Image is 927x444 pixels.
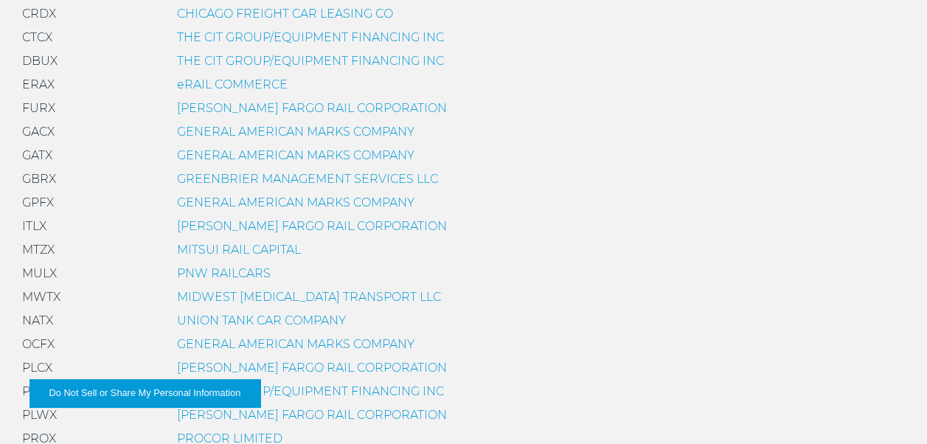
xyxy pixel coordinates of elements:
[22,125,55,139] span: GACX
[177,7,393,21] a: CHICAGO FREIGHT CAR LEASING CO
[22,243,55,257] span: MTZX
[29,379,260,407] button: Do Not Sell or Share My Personal Information
[22,408,57,422] span: PLWX
[177,172,438,186] a: GREENBRIER MANAGEMENT SERVICES LLC
[22,219,46,233] span: ITLX
[177,313,346,327] a: UNION TANK CAR COMPANY
[22,7,56,21] span: CRDX
[22,195,54,209] span: GPFX
[177,77,288,91] a: eRAIL COMMERCE
[177,30,444,44] a: THE CIT GROUP/EQUIPMENT FINANCING INC
[177,408,447,422] a: [PERSON_NAME] FARGO RAIL CORPORATION
[22,337,55,351] span: OCFX
[177,337,414,351] a: GENERAL AMERICAN MARKS COMPANY
[22,77,55,91] span: ERAX
[22,266,57,280] span: MULX
[177,195,414,209] a: GENERAL AMERICAN MARKS COMPANY
[177,266,271,280] a: PNW RAILCARS
[177,219,447,233] a: [PERSON_NAME] FARGO RAIL CORPORATION
[22,30,52,44] span: CTCX
[22,172,56,186] span: GBRX
[22,384,55,398] span: PLMX
[22,313,53,327] span: NATX
[177,125,414,139] a: GENERAL AMERICAN MARKS COMPANY
[22,290,60,304] span: MWTX
[22,361,52,375] span: PLCX
[22,148,52,162] span: GATX
[177,54,444,68] a: THE CIT GROUP/EQUIPMENT FINANCING INC
[22,101,55,115] span: FURX
[177,101,447,115] a: [PERSON_NAME] FARGO RAIL CORPORATION
[22,54,58,68] span: DBUX
[177,384,444,398] a: THE CIT GROUP/EQUIPMENT FINANCING INC
[177,243,301,257] a: MITSUI RAIL CAPITAL
[177,361,447,375] a: [PERSON_NAME] FARGO RAIL CORPORATION
[177,148,414,162] a: GENERAL AMERICAN MARKS COMPANY
[177,290,441,304] a: MIDWEST [MEDICAL_DATA] TRANSPORT LLC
